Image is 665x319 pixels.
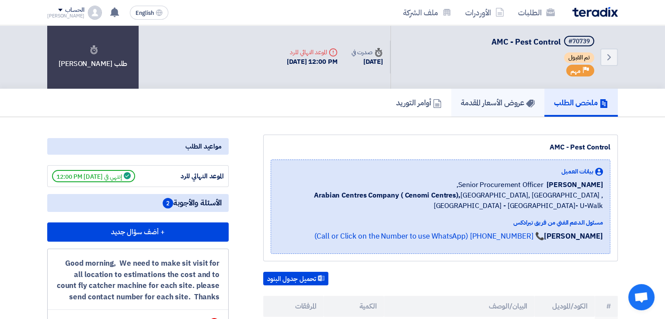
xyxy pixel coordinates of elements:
[561,167,593,176] span: بيانات العميل
[554,97,608,107] h5: ملخص الطلب
[314,190,460,201] b: Arabian Centres Company ( Cenomi Centres),
[386,89,451,117] a: أوامر التوريد
[47,25,139,89] div: طلب [PERSON_NAME]
[88,6,102,20] img: profile_test.png
[396,2,458,23] a: ملف الشركة
[278,218,603,227] div: مسئول الدعم الفني من فريق تيرادكس
[352,48,383,57] div: صدرت في
[544,231,603,242] strong: [PERSON_NAME]
[461,97,535,107] h5: عروض الأسعار المقدمة
[547,180,603,190] span: [PERSON_NAME]
[263,272,328,286] button: تحميل جدول البنود
[163,198,222,208] span: الأسئلة والأجوبة
[568,38,590,45] div: #70739
[458,2,511,23] a: الأوردرات
[47,222,229,242] button: + أضف سؤال جديد
[314,231,544,242] a: 📞 [PHONE_NUMBER] (Call or Click on the Number to use WhatsApp)
[130,6,168,20] button: English
[287,48,338,57] div: الموعد النهائي للرد
[47,14,84,18] div: [PERSON_NAME]
[56,258,219,302] div: Good morning, We need to make sit visit for all location to estimations the cost and to count fly...
[163,198,173,208] span: 2
[271,142,610,153] div: AMC - Pest Control
[287,57,338,67] div: [DATE] 12:00 PM
[278,190,603,211] span: [GEOGRAPHIC_DATA], [GEOGRAPHIC_DATA] ,[GEOGRAPHIC_DATA] - [GEOGRAPHIC_DATA]- U-Walk
[263,296,324,317] th: المرفقات
[158,171,224,181] div: الموعد النهائي للرد
[136,10,154,16] span: English
[511,2,562,23] a: الطلبات
[628,284,655,310] a: Open chat
[47,138,229,155] div: مواعيد الطلب
[564,52,594,63] span: تم القبول
[396,97,442,107] h5: أوامر التوريد
[491,36,561,48] span: AMC - Pest Control
[534,296,595,317] th: الكود/الموديل
[65,7,84,14] div: الحساب
[52,170,135,182] span: إنتهي في [DATE] 12:00 PM
[324,296,384,317] th: الكمية
[456,180,543,190] span: Senior Procurement Officer,
[352,57,383,67] div: [DATE]
[572,7,618,17] img: Teradix logo
[595,296,618,317] th: #
[571,67,581,75] span: مهم
[451,89,544,117] a: عروض الأسعار المقدمة
[544,89,618,117] a: ملخص الطلب
[491,36,596,48] h5: AMC - Pest Control
[384,296,535,317] th: البيان/الوصف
